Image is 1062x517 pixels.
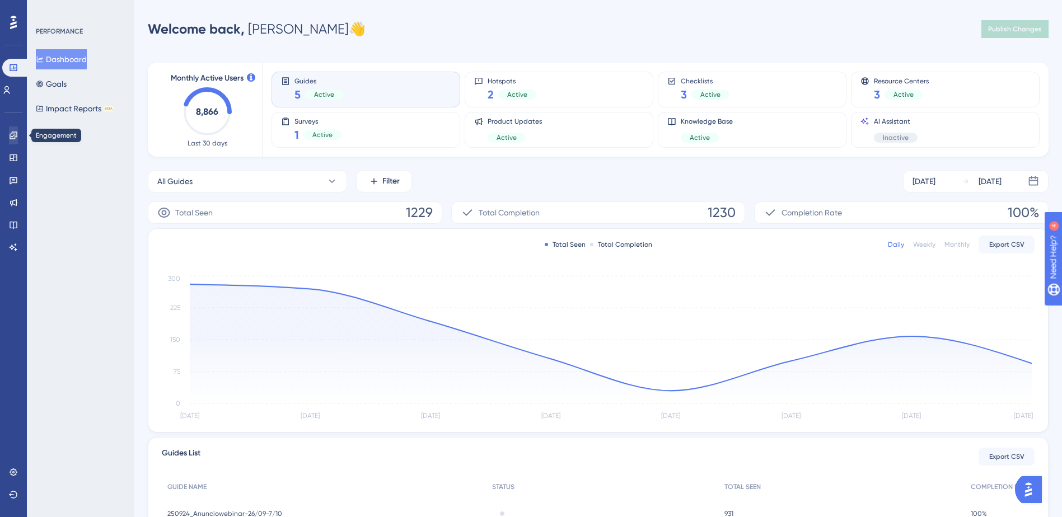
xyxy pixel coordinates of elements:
iframe: UserGuiding AI Assistant Launcher [1015,473,1049,506]
text: 8,866 [196,106,218,117]
span: Last 30 days [188,139,227,148]
div: Daily [888,240,904,249]
span: Checklists [681,77,729,84]
button: Goals [36,74,67,94]
div: Total Completion [590,240,652,249]
tspan: 150 [170,336,180,344]
span: Total Seen [175,206,213,219]
span: Need Help? [26,3,70,16]
span: Inactive [883,133,909,142]
div: [DATE] [913,175,935,188]
span: Active [507,90,527,99]
tspan: [DATE] [902,412,921,420]
tspan: 225 [170,304,180,312]
span: Export CSV [989,452,1024,461]
span: 1229 [406,204,433,222]
span: 1 [294,127,299,143]
span: GUIDE NAME [167,482,207,491]
div: PERFORMANCE [36,27,83,36]
button: Publish Changes [981,20,1049,38]
span: 100% [1008,204,1039,222]
div: Monthly [944,240,970,249]
span: STATUS [492,482,514,491]
span: Welcome back, [148,21,245,37]
span: Product Updates [488,117,542,126]
div: Weekly [913,240,935,249]
tspan: [DATE] [541,412,560,420]
button: All Guides [148,170,347,192]
span: 5 [294,87,301,102]
span: 1230 [708,204,736,222]
span: COMPLETION RATE [971,482,1029,491]
span: AI Assistant [874,117,918,126]
tspan: [DATE] [301,412,320,420]
span: Resource Centers [874,77,929,84]
tspan: [DATE] [782,412,801,420]
span: Publish Changes [988,25,1042,34]
span: Surveys [294,117,341,125]
tspan: [DATE] [661,412,680,420]
button: Dashboard [36,49,87,69]
span: Active [690,133,710,142]
tspan: 300 [168,275,180,283]
span: Guides [294,77,343,84]
div: Total Seen [545,240,586,249]
span: Active [312,130,333,139]
div: BETA [104,106,114,111]
span: 3 [874,87,880,102]
div: [DATE] [979,175,1002,188]
button: Filter [356,170,412,192]
button: Impact ReportsBETA [36,98,114,119]
span: Knowledge Base [681,117,733,126]
span: Monthly Active Users [171,72,244,85]
tspan: 75 [174,368,180,375]
div: [PERSON_NAME] 👋 [148,20,366,38]
span: Hotspots [488,77,536,84]
span: Active [893,90,914,99]
tspan: 0 [176,399,180,407]
tspan: [DATE] [180,412,199,420]
span: Guides List [162,446,200,467]
span: Filter [382,175,400,188]
div: 4 [78,6,81,15]
tspan: [DATE] [1014,412,1033,420]
span: Completion Rate [782,206,842,219]
button: Export CSV [979,236,1035,253]
span: All Guides [157,175,193,188]
span: Total Completion [479,206,540,219]
span: 3 [681,87,687,102]
span: Export CSV [989,240,1024,249]
span: Active [314,90,334,99]
span: Active [700,90,721,99]
button: Export CSV [979,448,1035,466]
span: 2 [488,87,494,102]
span: TOTAL SEEN [724,482,761,491]
tspan: [DATE] [421,412,440,420]
span: Active [497,133,517,142]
